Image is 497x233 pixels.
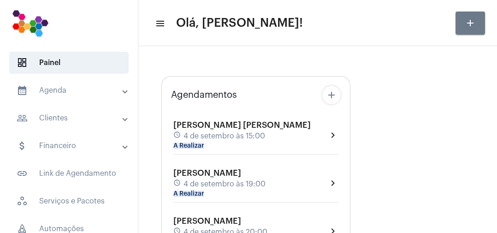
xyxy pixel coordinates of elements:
mat-icon: add [326,90,337,101]
span: 4 de setembro às 15:00 [183,132,265,140]
mat-expansion-panel-header: sidenav iconFinanceiro [6,135,138,157]
mat-icon: add [465,18,476,29]
span: Serviços e Pacotes [9,190,129,212]
span: Link de Agendamento [9,162,129,185]
mat-icon: chevron_right [327,178,338,189]
span: sidenav icon [17,57,28,68]
mat-icon: sidenav icon [17,113,28,124]
img: 7bf4c2a9-cb5a-6366-d80e-59e5d4b2024a.png [7,5,53,42]
mat-panel-title: Financeiro [17,140,123,151]
mat-icon: chevron_right [327,130,338,141]
span: [PERSON_NAME] [173,217,241,225]
mat-panel-title: Clientes [17,113,123,124]
span: [PERSON_NAME] [PERSON_NAME] [173,121,311,129]
span: 4 de setembro às 19:00 [183,180,266,188]
mat-icon: schedule [173,131,182,141]
mat-icon: schedule [173,179,182,189]
span: Agendamentos [171,90,237,100]
mat-panel-title: Agenda [17,85,123,96]
span: Olá, [PERSON_NAME]! [176,16,303,30]
mat-icon: sidenav icon [155,18,164,29]
mat-expansion-panel-header: sidenav iconClientes [6,107,138,129]
mat-chip: A Realizar [173,191,204,197]
span: sidenav icon [17,196,28,207]
mat-expansion-panel-header: sidenav iconAgenda [6,79,138,102]
span: Painel [9,52,129,74]
mat-chip: A Realizar [173,143,204,149]
mat-icon: sidenav icon [17,85,28,96]
mat-icon: sidenav icon [17,168,28,179]
span: [PERSON_NAME] [173,169,241,177]
mat-icon: sidenav icon [17,140,28,151]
